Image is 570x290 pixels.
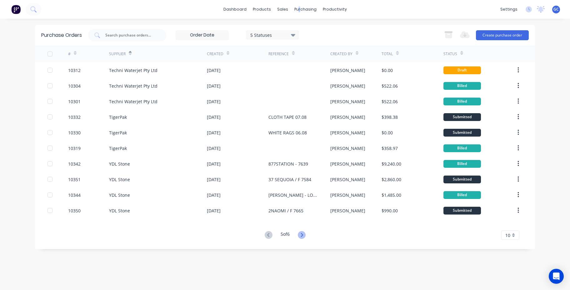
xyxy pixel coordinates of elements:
div: YDL Stone [109,161,130,167]
div: [DATE] [207,207,221,214]
img: Factory [11,5,21,14]
div: $398.38 [382,114,398,120]
div: 10350 [68,207,81,214]
div: Created By [330,51,352,57]
div: productivity [320,5,350,14]
div: TigerPak [109,129,127,136]
input: Order Date [176,31,228,40]
div: $358.97 [382,145,398,152]
div: 10344 [68,192,81,198]
div: 5 Statuses [250,31,295,38]
div: $9,240.00 [382,161,401,167]
div: 5 of 6 [281,231,290,240]
div: Techni Waterjet Pty Ltd [109,83,157,89]
div: [PERSON_NAME] [330,192,365,198]
div: [DATE] [207,67,221,74]
div: Status [443,51,457,57]
div: Billed [443,191,481,199]
div: [PERSON_NAME] [330,129,365,136]
div: [PERSON_NAME] [330,67,365,74]
div: YDL Stone [109,192,130,198]
div: [PERSON_NAME] [330,114,365,120]
div: Created [207,51,223,57]
div: Submitted [443,207,481,215]
div: YDL Stone [109,207,130,214]
div: Submitted [443,113,481,121]
button: Create purchase order [476,30,529,40]
div: Supplier [109,51,126,57]
div: [DATE] [207,114,221,120]
div: $0.00 [382,67,393,74]
div: Total [382,51,393,57]
div: [DATE] [207,161,221,167]
div: purchasing [291,5,320,14]
div: sales [274,5,291,14]
div: $990.00 [382,207,398,214]
div: 10304 [68,83,81,89]
div: settings [497,5,521,14]
div: [PERSON_NAME] [330,161,365,167]
div: 10330 [68,129,81,136]
div: CLOTH TAPE 07.08 [268,114,307,120]
div: Submitted [443,176,481,183]
div: [DATE] [207,129,221,136]
span: 10 [505,232,510,239]
div: Techni Waterjet Pty Ltd [109,67,157,74]
div: 10351 [68,176,81,183]
div: [DATE] [207,98,221,105]
div: [DATE] [207,176,221,183]
a: dashboard [220,5,250,14]
div: Draft [443,66,481,74]
div: Billed [443,160,481,168]
div: WHITE RAGS 06.08 [268,129,307,136]
div: Submitted [443,129,481,137]
div: [PERSON_NAME] - LOT 34 & 35 [268,192,317,198]
div: Open Intercom Messenger [549,269,564,284]
div: $522.06 [382,83,398,89]
div: [PERSON_NAME] [330,98,365,105]
div: Billed [443,98,481,105]
div: 10342 [68,161,81,167]
div: TigerPak [109,114,127,120]
div: 2NAOMI / F 7665 [268,207,303,214]
div: TigerPak [109,145,127,152]
div: 10301 [68,98,81,105]
div: [DATE] [207,83,221,89]
div: # [68,51,71,57]
div: [PERSON_NAME] [330,145,365,152]
div: Techni Waterjet Pty Ltd [109,98,157,105]
div: [DATE] [207,145,221,152]
div: $522.06 [382,98,398,105]
div: 10332 [68,114,81,120]
div: Billed [443,82,481,90]
div: [PERSON_NAME] [330,83,365,89]
div: [PERSON_NAME] [330,207,365,214]
span: GC [553,7,559,12]
div: YDL Stone [109,176,130,183]
div: [PERSON_NAME] [330,176,365,183]
div: 877STATION - 7639 [268,161,308,167]
div: products [250,5,274,14]
div: Billed [443,144,481,152]
div: 10312 [68,67,81,74]
div: 10319 [68,145,81,152]
div: 37 SEQUOIA / F 7584 [268,176,311,183]
div: [DATE] [207,192,221,198]
div: $0.00 [382,129,393,136]
div: $1,485.00 [382,192,401,198]
div: Reference [268,51,289,57]
div: Purchase Orders [41,31,82,39]
div: $2,860.00 [382,176,401,183]
input: Search purchase orders... [105,32,157,38]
